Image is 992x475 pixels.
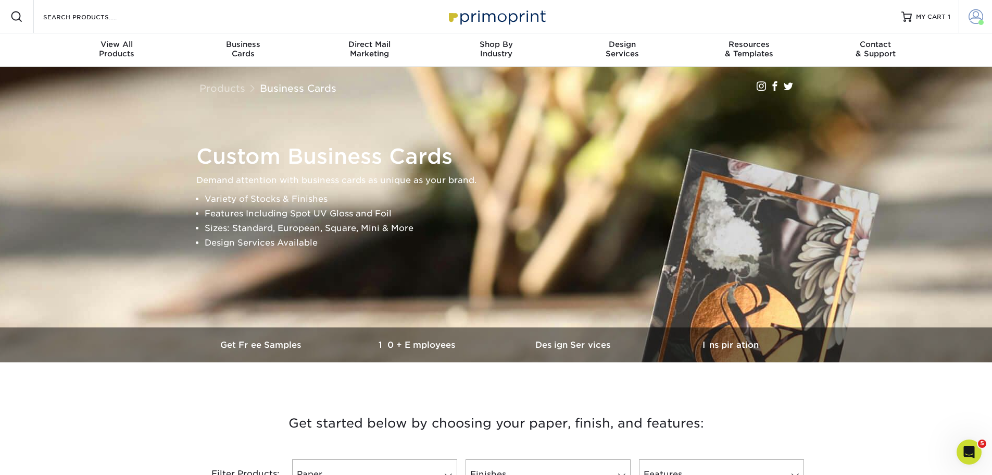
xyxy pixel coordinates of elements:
[184,327,340,362] a: Get Free Samples
[184,340,340,350] h3: Get Free Samples
[916,13,946,21] span: MY CART
[686,40,812,58] div: & Templates
[205,236,806,250] li: Design Services Available
[812,40,939,58] div: & Support
[812,40,939,49] span: Contact
[978,440,986,448] span: 5
[340,340,496,350] h3: 10+ Employees
[686,33,812,67] a: Resources& Templates
[199,82,245,94] a: Products
[948,13,950,20] span: 1
[444,5,548,28] img: Primoprint
[340,327,496,362] a: 10+ Employees
[957,440,982,465] iframe: Intercom live chat
[433,40,559,58] div: Industry
[54,33,180,67] a: View AllProducts
[192,400,801,447] h3: Get started below by choosing your paper, finish, and features:
[559,33,686,67] a: DesignServices
[54,40,180,58] div: Products
[306,33,433,67] a: Direct MailMarketing
[196,173,806,188] p: Demand attention with business cards as unique as your brand.
[42,10,144,23] input: SEARCH PRODUCTS.....
[433,33,559,67] a: Shop ByIndustry
[205,221,806,236] li: Sizes: Standard, European, Square, Mini & More
[196,144,806,169] h1: Custom Business Cards
[205,192,806,206] li: Variety of Stocks & Finishes
[180,40,306,58] div: Cards
[496,340,652,350] h3: Design Services
[260,82,336,94] a: Business Cards
[559,40,686,49] span: Design
[686,40,812,49] span: Resources
[652,340,809,350] h3: Inspiration
[306,40,433,58] div: Marketing
[496,327,652,362] a: Design Services
[205,206,806,221] li: Features Including Spot UV Gloss and Foil
[3,443,89,471] iframe: Google Customer Reviews
[812,33,939,67] a: Contact& Support
[54,40,180,49] span: View All
[306,40,433,49] span: Direct Mail
[180,40,306,49] span: Business
[652,327,809,362] a: Inspiration
[559,40,686,58] div: Services
[180,33,306,67] a: BusinessCards
[433,40,559,49] span: Shop By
